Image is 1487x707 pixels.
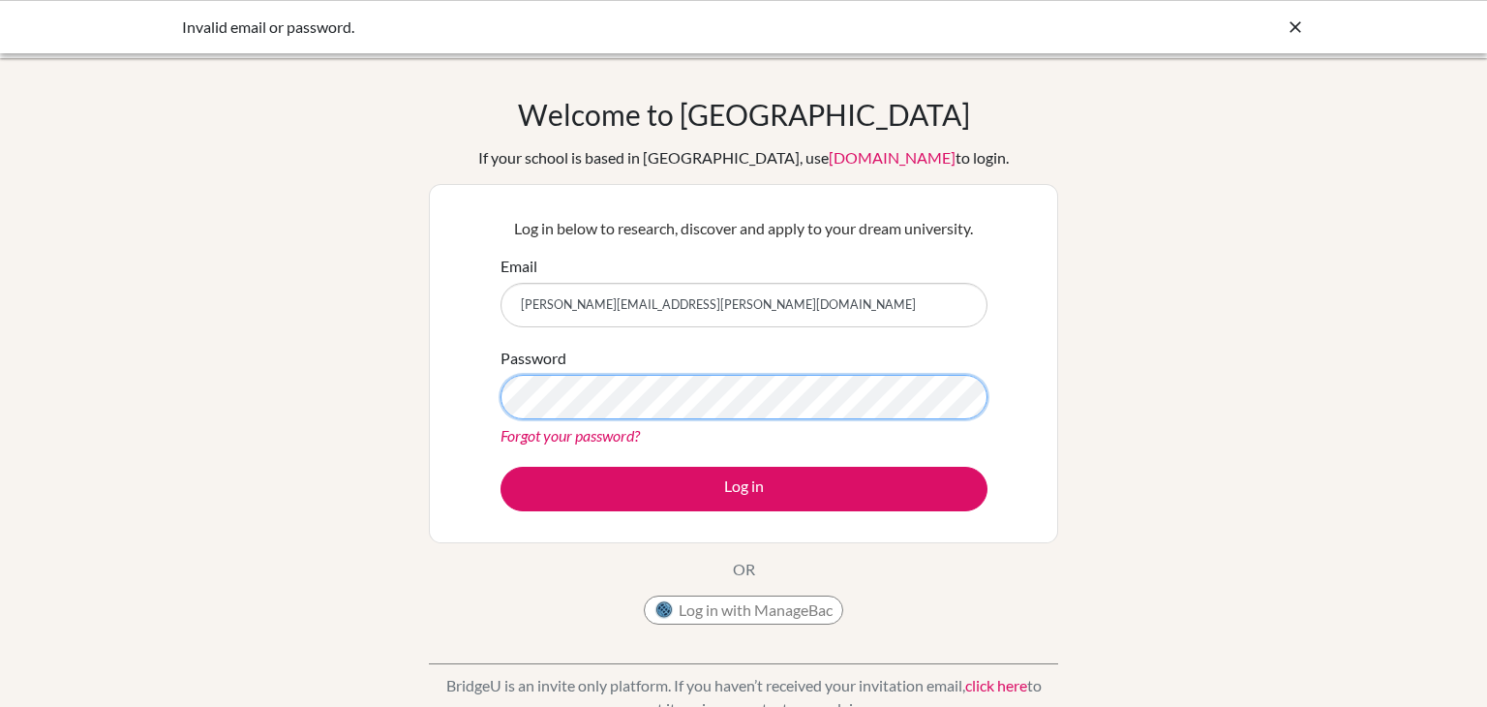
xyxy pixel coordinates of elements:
[501,217,987,240] p: Log in below to research, discover and apply to your dream university.
[518,97,970,132] h1: Welcome to [GEOGRAPHIC_DATA]
[829,148,956,167] a: [DOMAIN_NAME]
[478,146,1009,169] div: If your school is based in [GEOGRAPHIC_DATA], use to login.
[501,347,566,370] label: Password
[501,426,640,445] a: Forgot your password?
[501,255,537,278] label: Email
[501,467,987,511] button: Log in
[965,676,1027,694] a: click here
[733,558,755,581] p: OR
[182,15,1015,39] div: Invalid email or password.
[644,596,843,625] button: Log in with ManageBac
